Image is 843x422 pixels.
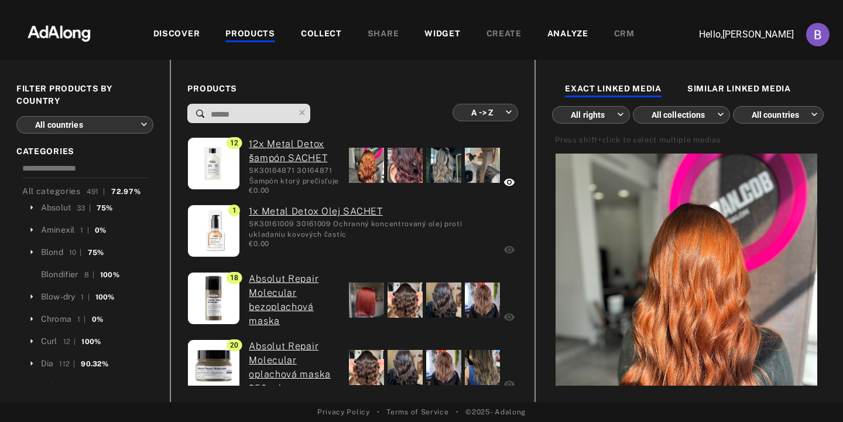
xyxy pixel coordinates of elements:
[77,314,86,325] div: 1 |
[111,186,140,197] div: 72.97%
[81,359,108,369] div: 90.32%
[377,407,380,417] span: •
[41,335,57,348] div: Curl
[84,270,95,280] div: 8 |
[16,83,153,107] span: FILTER PRODUCTS BY COUNTRY
[8,15,111,50] img: 63233d7d88ed69de3c212112c67096b6.png
[687,83,791,97] div: SIMILAR LINKED MEDIA
[806,23,830,46] img: ACg8ocJuEPTzN_pFsxr3ri-ZFgQ3sUcZiBZeHjYWkzaQQHcI=s96-c
[643,99,724,130] div: All collections
[677,28,794,42] p: Hello, [PERSON_NAME]
[63,336,76,347] div: 12 |
[97,203,112,213] div: 75%
[77,203,91,213] div: 33 |
[249,185,340,196] div: €0.00
[463,97,512,128] div: A -> Z
[317,407,370,417] a: Privacy Policy
[614,28,635,42] div: CRM
[27,109,148,140] div: All countries
[22,185,140,198] div: All categories
[301,28,342,42] div: COLLECT
[424,28,460,42] div: WIDGET
[803,20,832,49] button: Account settings
[547,28,588,42] div: ANALYZE
[228,205,240,216] span: 1
[188,340,239,392] img: 3474637217891_EN_1.jpg
[249,239,495,249] div: €0.00
[368,28,399,42] div: SHARE
[386,407,448,417] a: Terms of Service
[188,273,239,324] img: 3474637153496_EN_1.jpg
[188,205,239,257] img: 30161009_EN_1.jpg
[41,224,74,236] div: Aminexil
[100,270,119,280] div: 100%
[87,186,105,197] div: 491 |
[69,247,82,258] div: 10 |
[743,99,818,130] div: All countries
[71,381,80,392] div: 1 |
[249,339,340,396] a: (ada-lorealpro-3416) Absolut Repair Molecular oplachová maska 250 ml: SK3474637217891 34746372178...
[187,83,518,95] span: PRODUCTS
[41,246,63,258] div: Blond
[249,219,495,239] div: SK30161009 30161009 Ochranný koncentrovaný olej proti ukladaniu kovových častíc
[41,268,78,281] div: Blondifier
[465,407,526,417] span: © 2025 - Adalong
[95,225,106,236] div: 0%
[95,292,115,302] div: 100%
[16,145,153,158] span: CATEGORIES
[41,202,71,214] div: Absolut
[81,336,101,347] div: 100%
[249,205,495,219] a: (ada-lorealpro-78) 1x Metal Detox Olej SACHET: SK30161009 30161009 Ochranný koncentrovaný olej pr...
[555,134,721,146] div: Press shift+click to select multiple medias
[249,272,340,328] a: (ada-lorealpro-966) Absolut Repair Molecular bezoplachová maska: SK3474637153496 3474637153496 Be...
[227,272,242,284] span: 18
[227,339,242,351] span: 20
[456,407,459,417] span: •
[41,313,71,325] div: Chroma
[81,292,90,302] div: 1 |
[249,165,340,185] div: SK30164871 30164871 Šampón ktorý prečisťuje vlasy od kovových častíc
[86,381,97,392] div: 0%
[88,247,104,258] div: 75%
[80,225,89,236] div: 1 |
[92,314,103,325] div: 0%
[227,137,242,149] span: 12
[41,358,53,370] div: Dia
[563,99,623,130] div: All rights
[486,28,522,42] div: CREATE
[565,83,662,97] div: EXACT LINKED MEDIA
[41,380,66,392] div: Dulcia
[188,138,239,189] img: 30164871_EN_1.jpg
[59,359,75,369] div: 112 |
[249,137,340,165] a: (ada-lorealpro-3286) 12x Metal Detox šampón SACHET: SK30164871 30164871 Šampón ktorý prečisťuje v...
[41,291,75,303] div: Blow-dry
[784,366,843,422] iframe: Chat Widget
[153,28,200,42] div: DISCOVER
[225,28,275,42] div: PRODUCTS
